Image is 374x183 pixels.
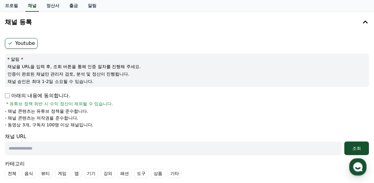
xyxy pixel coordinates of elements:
[117,169,132,178] label: 패션
[7,78,367,85] p: 채널 승인은 최대 1-2일 소요될 수 있습니다.
[38,169,53,178] label: 뷰티
[5,92,70,99] p: 아래의 내용에 동의합니다.
[55,169,69,178] label: 게임
[22,169,36,178] label: 음식
[5,108,88,114] p: - 채널 콘텐츠는 유튜브 정책을 준수합니다.
[5,133,369,155] div: 채널 URL
[72,169,82,178] label: 앱
[2,13,372,31] button: 채널 등록
[134,169,148,178] label: 도구
[151,169,165,178] label: 상품
[57,141,64,146] span: 대화
[5,115,78,121] p: - 채널 콘텐츠는 저작권을 준수합니다.
[80,132,119,147] a: 설정
[344,142,369,155] button: 조회
[7,63,367,70] p: 채널을 URL을 입력 후, 조회 버튼을 통해 인증 절차를 진행해 주세요.
[5,122,93,128] p: - 동영상 3개, 구독자 100명 이상 채널입니다.
[347,145,367,151] div: 조회
[5,19,32,25] h4: 채널 등록
[7,71,367,77] p: 인증이 완료된 채널만 관리자 검토, 분석 및 정산이 진행됩니다.
[5,169,19,178] label: 전체
[6,101,113,107] span: * 유튜브 정책 위반 시 수익 정산이 제외될 수 있습니다.
[168,169,182,178] label: 기타
[41,132,80,147] a: 대화
[84,169,98,178] label: 기기
[5,38,38,49] label: Youtube
[19,141,23,146] span: 홈
[2,132,41,147] a: 홈
[101,169,115,178] label: 강의
[96,141,103,146] span: 설정
[5,160,369,178] div: 카테고리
